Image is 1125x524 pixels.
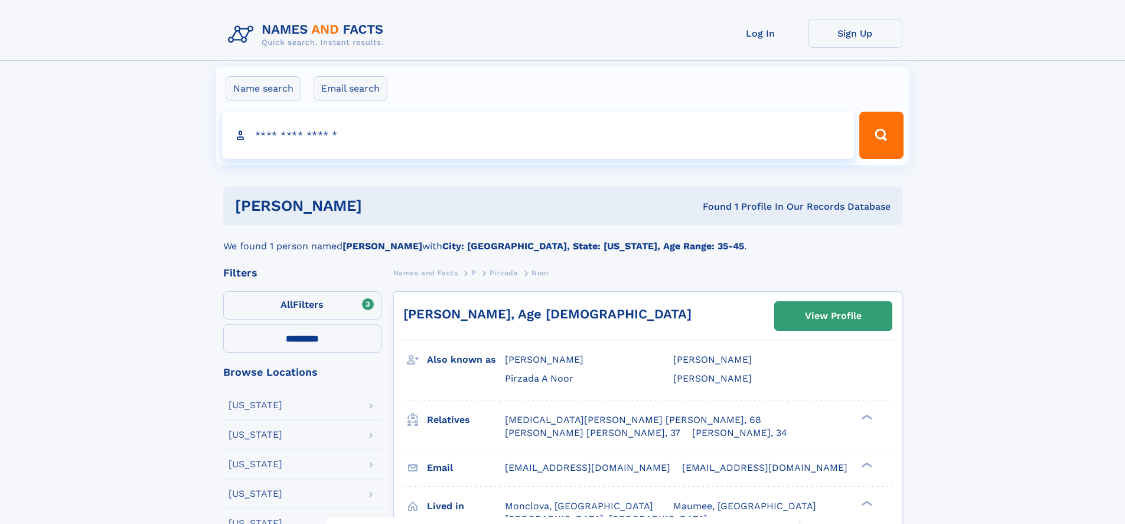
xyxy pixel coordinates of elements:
[713,19,808,48] a: Log In
[505,427,680,440] a: [PERSON_NAME] [PERSON_NAME], 37
[223,367,381,377] div: Browse Locations
[505,354,583,365] span: [PERSON_NAME]
[805,302,862,330] div: View Profile
[532,200,891,213] div: Found 1 Profile In Our Records Database
[314,76,387,101] label: Email search
[223,268,381,278] div: Filters
[673,373,752,384] span: [PERSON_NAME]
[859,499,873,507] div: ❯
[281,299,293,310] span: All
[229,489,282,499] div: [US_STATE]
[775,302,892,330] a: View Profile
[673,354,752,365] span: [PERSON_NAME]
[403,307,692,321] a: [PERSON_NAME], Age [DEMOGRAPHIC_DATA]
[229,460,282,469] div: [US_STATE]
[531,269,549,277] span: Noor
[235,198,533,213] h1: [PERSON_NAME]
[471,265,477,280] a: P
[692,427,787,440] a: [PERSON_NAME], 34
[682,462,847,473] span: [EMAIL_ADDRESS][DOMAIN_NAME]
[229,430,282,440] div: [US_STATE]
[808,19,902,48] a: Sign Up
[223,19,393,51] img: Logo Names and Facts
[229,401,282,410] div: [US_STATE]
[490,265,518,280] a: Pirzada
[226,76,301,101] label: Name search
[859,112,903,159] button: Search Button
[223,291,381,320] label: Filters
[223,225,902,253] div: We found 1 person named with .
[343,240,422,252] b: [PERSON_NAME]
[427,496,505,516] h3: Lived in
[490,269,518,277] span: Pirzada
[505,500,653,512] span: Monclova, [GEOGRAPHIC_DATA]
[222,112,855,159] input: search input
[471,269,477,277] span: P
[859,461,873,468] div: ❯
[427,350,505,370] h3: Also known as
[442,240,744,252] b: City: [GEOGRAPHIC_DATA], State: [US_STATE], Age Range: 35-45
[427,458,505,478] h3: Email
[505,414,761,427] a: [MEDICAL_DATA][PERSON_NAME] [PERSON_NAME], 68
[859,413,873,421] div: ❯
[505,462,670,473] span: [EMAIL_ADDRESS][DOMAIN_NAME]
[505,373,573,384] span: Pirzada A Noor
[393,265,458,280] a: Names and Facts
[673,500,816,512] span: Maumee, [GEOGRAPHIC_DATA]
[427,410,505,430] h3: Relatives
